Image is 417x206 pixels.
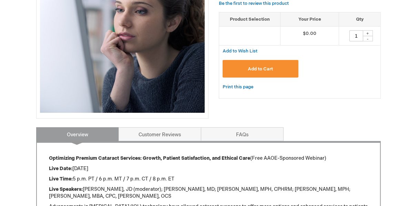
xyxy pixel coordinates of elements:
th: Product Selection [219,12,281,27]
a: FAQs [201,127,284,141]
a: Overview [36,127,119,141]
input: Qty [349,30,363,41]
div: - [363,36,373,41]
a: Customer Reviews [119,127,201,141]
p: [DATE] [49,165,368,172]
strong: Optimizing Premium Cataract Services: Growth, Patient Satisfaction, and Ethical Care [49,155,250,161]
p: 5 p.m. PT / 6 p.m. MT / 7 p.m. CT / 8 p.m. ET [49,176,368,183]
th: Your Price [281,12,339,27]
td: $0.00 [281,27,339,46]
strong: Live Time: [49,176,73,182]
strong: Live Date: [49,166,72,171]
span: Add to Cart [248,66,273,72]
a: Be the first to review this product [219,1,289,6]
a: Add to Wish List [223,48,257,54]
th: Qty [339,12,380,27]
p: [PERSON_NAME], JD (moderator); [PERSON_NAME], MD; [PERSON_NAME], MPH, CPHRM; [PERSON_NAME], MPH; ... [49,186,368,200]
a: Print this page [223,83,253,91]
strong: Live Speakers: [49,186,83,192]
button: Add to Cart [223,60,298,78]
p: (Free AAOE-Sponsored Webinar) [49,155,368,162]
div: + [363,30,373,36]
